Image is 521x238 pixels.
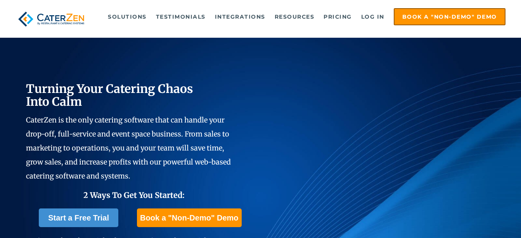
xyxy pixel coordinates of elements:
a: Log in [357,9,388,24]
img: caterzen [16,8,87,30]
span: CaterZen is the only catering software that can handle your drop-off, full-service and event spac... [26,115,231,180]
span: 2 Ways To Get You Started: [83,190,185,200]
a: Start a Free Trial [39,208,118,227]
span: Turning Your Catering Chaos Into Calm [26,81,193,109]
a: Resources [271,9,318,24]
a: Book a "Non-Demo" Demo [137,208,241,227]
a: Solutions [104,9,151,24]
iframe: Help widget launcher [452,208,512,229]
a: Pricing [320,9,356,24]
a: Integrations [211,9,269,24]
a: Testimonials [152,9,209,24]
a: Book a "Non-Demo" Demo [394,8,505,25]
div: Navigation Menu [99,8,505,25]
